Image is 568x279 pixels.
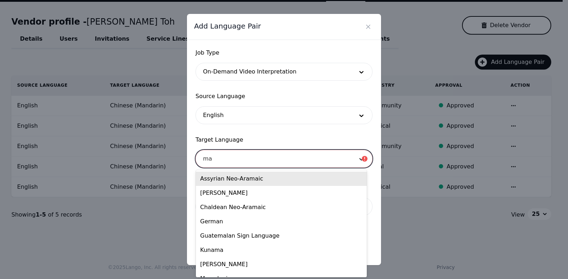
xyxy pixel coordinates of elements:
div: [PERSON_NAME] [196,186,367,200]
span: Source Language [196,92,372,101]
button: Close [362,21,374,32]
div: [PERSON_NAME] [196,257,367,272]
div: Assyrian Neo-Aramaic [196,172,367,186]
span: Job Type [196,49,372,57]
span: Target Language [196,136,372,144]
span: Add Language Pair [194,21,261,31]
div: Chaldean Neo-Aramaic [196,200,367,214]
div: German [196,214,367,229]
span: Industry (optional) [196,183,372,192]
div: Kunama [196,243,367,257]
div: Guatemalan Sign Language [196,229,367,243]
